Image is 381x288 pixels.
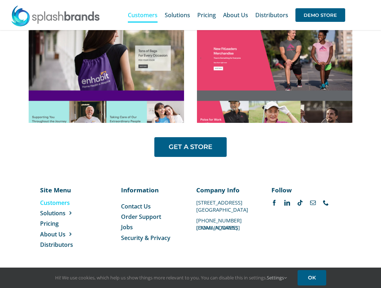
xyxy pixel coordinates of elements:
[40,230,66,238] span: About Us
[297,200,303,206] a: tiktok
[298,270,326,285] a: OK
[154,137,227,157] a: GET A STORE
[121,223,185,231] a: Jobs
[284,200,290,206] a: linkedin
[310,200,316,206] a: mail
[121,234,185,242] a: Security & Privacy
[295,8,345,22] span: DEMO STORE
[40,241,73,249] span: Distributors
[271,186,335,194] p: Follow
[271,200,277,206] a: facebook
[121,213,161,221] span: Order Support
[121,213,185,221] a: Order Support
[40,209,66,217] span: Solutions
[40,209,81,217] a: Solutions
[55,274,287,281] span: Hi! We use cookies, which help us show things more relevant to you. You can disable this in setti...
[40,230,81,238] a: About Us
[128,4,345,27] nav: Main Menu Sticky
[40,186,81,194] p: Site Menu
[11,5,100,27] img: SplashBrands.com Logo
[121,234,170,242] span: Security & Privacy
[323,200,329,206] a: phone
[169,143,212,151] span: GET A STORE
[223,12,248,18] span: About Us
[40,199,81,249] nav: Menu
[128,12,158,18] span: Customers
[40,199,81,207] a: Customers
[196,186,260,194] p: Company Info
[121,223,133,231] span: Jobs
[121,202,185,242] nav: Menu
[295,4,345,27] a: DEMO STORE
[165,12,190,18] span: Solutions
[40,220,81,227] a: Pricing
[197,4,216,27] a: Pricing
[121,186,185,194] p: Information
[255,4,288,27] a: Distributors
[121,202,151,210] span: Contact Us
[40,241,81,249] a: Distributors
[267,274,287,281] a: Settings
[40,199,70,207] span: Customers
[40,220,59,227] span: Pricing
[128,4,158,27] a: Customers
[197,12,216,18] span: Pricing
[121,202,185,210] a: Contact Us
[255,12,288,18] span: Distributors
